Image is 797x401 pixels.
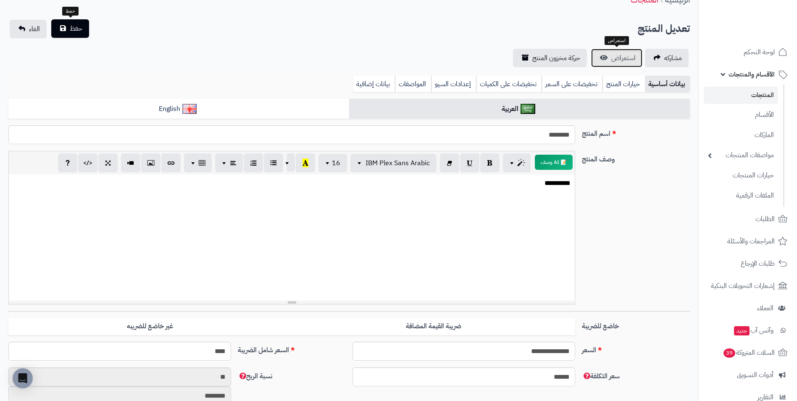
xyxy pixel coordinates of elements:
a: إعدادات السيو [431,76,476,92]
a: تخفيضات على السعر [542,76,602,92]
a: الأقسام [704,106,778,124]
div: Open Intercom Messenger [13,368,33,388]
a: طلبات الإرجاع [704,253,792,274]
span: السلات المتروكة [723,347,775,359]
a: المنتجات [704,87,778,104]
img: English [182,104,197,114]
button: حفظ [51,19,89,38]
label: خاضع للضريبة [579,318,693,331]
span: طلبات الإرجاع [741,258,775,269]
label: السعر [579,342,693,355]
a: لوحة التحكم [704,42,792,62]
span: لوحة التحكم [744,46,775,58]
button: 16 [318,154,347,172]
div: حفظ [62,7,79,16]
a: المواصفات [395,76,431,92]
img: العربية [521,104,535,114]
label: وصف المنتج [579,151,693,164]
span: 39 [723,348,735,358]
span: الطلبات [755,213,775,225]
span: جديد [734,326,750,335]
span: IBM Plex Sans Arabic [366,158,430,168]
a: العملاء [704,298,792,318]
a: مواصفات المنتجات [704,146,778,164]
span: سعر التكلفة [582,371,620,381]
a: تخفيضات على الكميات [476,76,542,92]
span: الأقسام والمنتجات [729,69,775,80]
label: ضريبة القيمة المضافة [292,318,575,335]
span: وآتس آب [733,324,773,336]
a: استعراض [591,49,642,67]
span: مشاركه [664,53,682,63]
span: حفظ [70,24,82,34]
a: الطلبات [704,209,792,229]
a: English [8,99,349,119]
a: أدوات التسويق [704,365,792,385]
span: المراجعات والأسئلة [727,235,775,247]
span: 16 [332,158,340,168]
label: السعر شامل الضريبة [234,342,349,355]
a: خيارات المنتجات [704,166,778,185]
span: استعراض [611,53,636,63]
a: وآتس آبجديد [704,320,792,340]
span: الغاء [29,24,40,34]
a: المراجعات والأسئلة [704,231,792,251]
label: اسم المنتج [579,125,693,139]
a: السلات المتروكة39 [704,343,792,363]
a: الغاء [10,20,47,38]
span: حركة مخزون المنتج [532,53,580,63]
button: 📝 AI وصف [535,155,573,170]
a: الملفات الرقمية [704,187,778,205]
span: العملاء [757,302,773,314]
a: بيانات إضافية [353,76,395,92]
div: استعراض [605,36,629,45]
span: أدوات التسويق [737,369,773,381]
a: مشاركه [645,49,689,67]
span: إشعارات التحويلات البنكية [711,280,775,292]
a: إشعارات التحويلات البنكية [704,276,792,296]
label: غير خاضع للضريبه [8,318,292,335]
button: IBM Plex Sans Arabic [350,154,437,172]
h2: تعديل المنتج [638,20,690,37]
a: العربية [349,99,690,119]
a: بيانات أساسية [645,76,690,92]
span: نسبة الربح [238,371,272,381]
a: الماركات [704,126,778,144]
a: خيارات المنتج [602,76,645,92]
a: حركة مخزون المنتج [513,49,587,67]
